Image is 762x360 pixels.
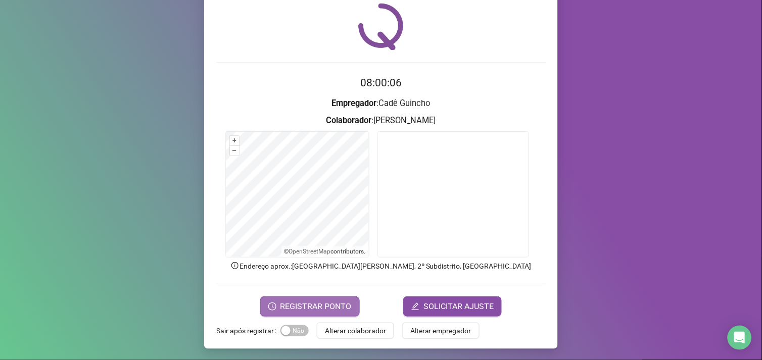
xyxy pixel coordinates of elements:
[325,325,386,336] span: Alterar colaborador
[230,146,240,156] button: –
[284,248,366,255] li: © contributors.
[216,323,280,339] label: Sair após registrar
[410,325,471,336] span: Alterar empregador
[280,300,352,313] span: REGISTRAR PONTO
[728,326,752,350] div: Open Intercom Messenger
[216,97,546,110] h3: : Cadê Guincho
[411,302,419,311] span: edit
[317,323,394,339] button: Alterar colaborador
[360,77,402,89] time: 08:00:06
[216,261,546,272] p: Endereço aprox. : [GEOGRAPHIC_DATA][PERSON_NAME], 2º Subdistrito, [GEOGRAPHIC_DATA]
[326,116,372,125] strong: Colaborador
[260,296,360,317] button: REGISTRAR PONTO
[230,261,240,270] span: info-circle
[268,302,276,311] span: clock-circle
[332,98,377,108] strong: Empregador
[423,300,494,313] span: SOLICITAR AJUSTE
[402,323,480,339] button: Alterar empregador
[230,136,240,145] button: +
[289,248,331,255] a: OpenStreetMap
[403,296,502,317] button: editSOLICITAR AJUSTE
[216,114,546,127] h3: : [PERSON_NAME]
[358,3,404,50] img: QRPoint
